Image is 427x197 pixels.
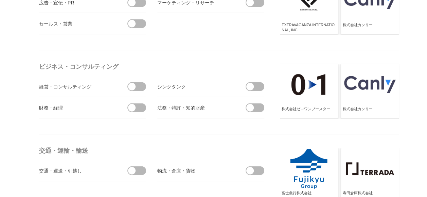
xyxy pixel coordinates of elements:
[282,22,336,33] div: EXTRAVAGANZA INTERNATIONAL, INC.
[157,82,234,91] div: シンクタンク
[343,22,397,33] div: 株式会社カンリー
[39,145,267,157] h4: 交通・運輸・輸送
[39,166,115,175] div: 交通・運送・引越し
[39,103,115,112] div: 財務・経理
[39,61,267,73] h4: ビジネス・コンサルティング
[157,166,234,175] div: 物流・倉庫・貨物
[282,106,336,117] div: 株式会社ゼロワンブースター
[39,19,115,28] div: セールス・営業
[343,106,397,117] div: 株式会社カンリー
[157,103,234,112] div: 法務・特許・知的財産
[39,82,115,91] div: 経営・コンサルティング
